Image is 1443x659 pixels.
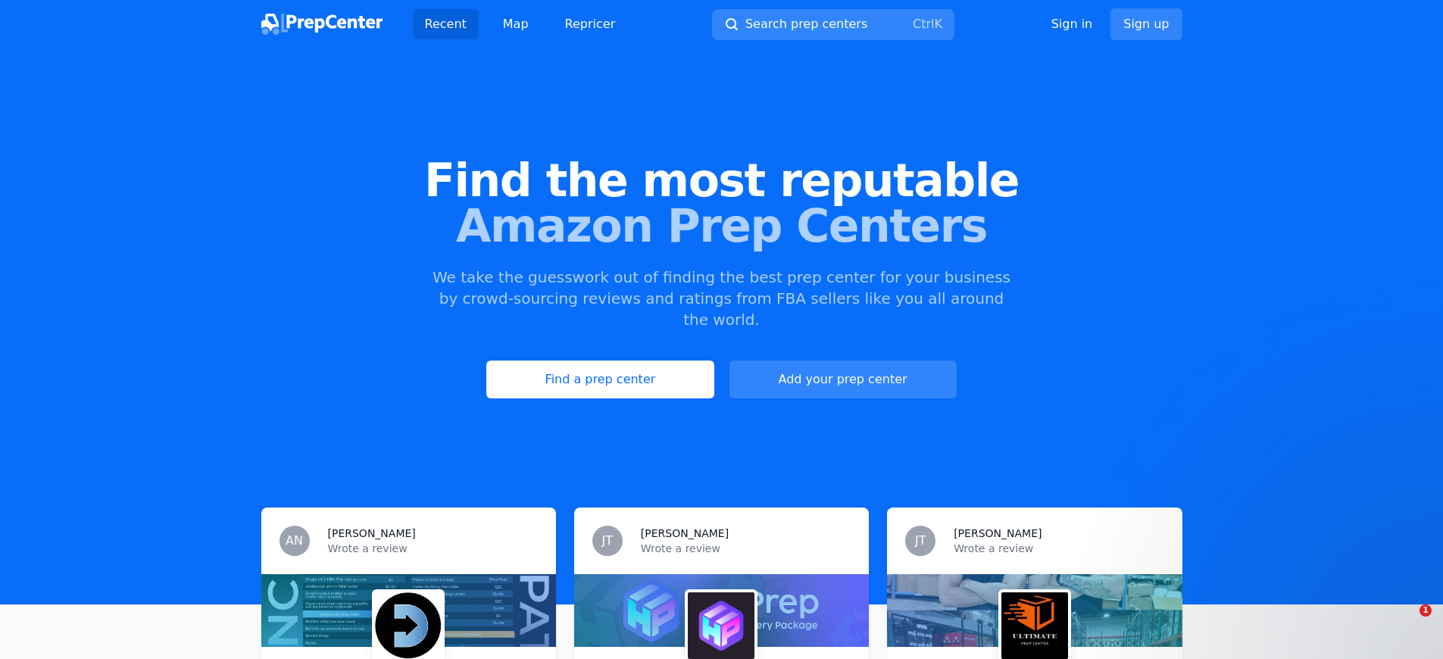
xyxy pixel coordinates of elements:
p: We take the guesswork out of finding the best prep center for your business by crowd-sourcing rev... [431,267,1013,330]
h3: [PERSON_NAME] [328,526,416,541]
span: JT [915,535,926,547]
a: Find a prep center [486,361,714,398]
span: Search prep centers [745,15,867,33]
h3: [PERSON_NAME] [641,526,729,541]
a: Sign up [1110,8,1182,40]
img: Ultimate Prep Center [1001,592,1068,659]
a: Recent [413,9,479,39]
span: Find the most reputable [24,158,1419,203]
kbd: Ctrl [913,17,934,31]
span: Amazon Prep Centers [24,203,1419,248]
a: Add your prep center [729,361,957,398]
img: HexPrep [688,592,754,659]
kbd: K [934,17,942,31]
span: 1 [1420,604,1432,617]
iframe: Intercom notifications message [1140,361,1443,618]
span: JT [602,535,614,547]
a: Map [491,9,541,39]
span: AN [286,535,303,547]
a: Repricer [553,9,628,39]
img: PrepCenter [261,14,383,35]
p: Wrote a review [328,541,538,556]
h3: [PERSON_NAME] [954,526,1042,541]
p: Wrote a review [641,541,851,556]
iframe: Intercom live chat [1388,604,1425,641]
p: Wrote a review [954,541,1163,556]
button: Search prep centersCtrlK [712,9,954,40]
a: Sign in [1051,15,1093,33]
img: Dispatch Fulfillment LLC [375,592,442,659]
